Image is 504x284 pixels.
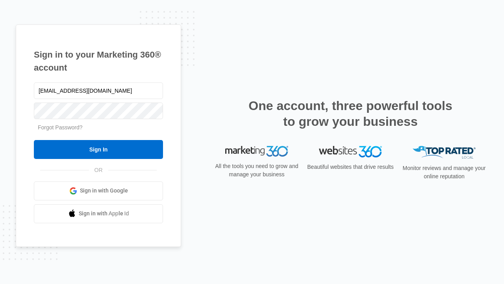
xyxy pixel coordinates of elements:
[213,162,301,179] p: All the tools you need to grow and manage your business
[246,98,455,129] h2: One account, three powerful tools to grow your business
[34,48,163,74] h1: Sign in to your Marketing 360® account
[225,146,288,157] img: Marketing 360
[38,124,83,131] a: Forgot Password?
[400,164,488,181] p: Monitor reviews and manage your online reputation
[34,204,163,223] a: Sign in with Apple Id
[79,209,129,218] span: Sign in with Apple Id
[34,181,163,200] a: Sign in with Google
[319,146,382,157] img: Websites 360
[34,82,163,99] input: Email
[80,187,128,195] span: Sign in with Google
[413,146,476,159] img: Top Rated Local
[34,140,163,159] input: Sign In
[306,163,395,171] p: Beautiful websites that drive results
[89,166,108,174] span: OR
